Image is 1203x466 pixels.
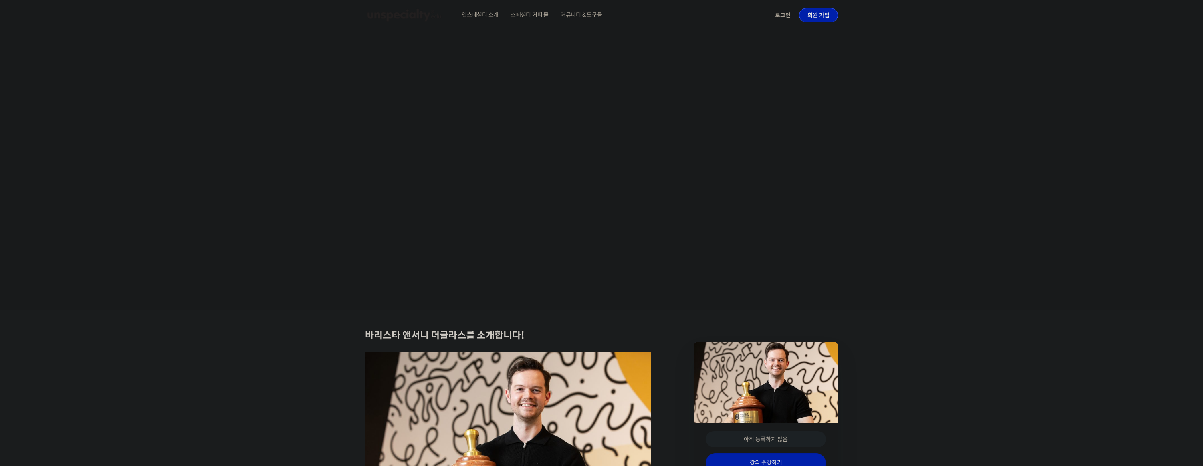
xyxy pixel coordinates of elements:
[799,8,838,22] a: 회원 가입
[706,431,826,448] div: 아직 등록하지 않음
[770,6,795,24] a: 로그인
[365,330,651,341] h2: 바리스타 앤서니 더글라스를 소개합니다!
